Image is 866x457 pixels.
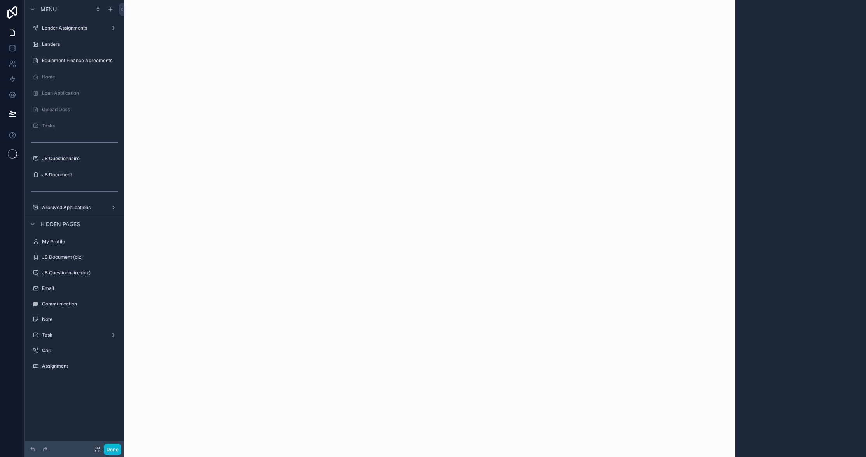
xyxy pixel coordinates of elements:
a: JB Document (biz) [30,251,120,263]
button: Done [104,444,121,455]
a: Assignment [30,360,120,372]
a: Call [30,344,120,357]
a: Loan Application [30,87,120,99]
label: Home [42,74,118,80]
label: Tasks [42,123,118,129]
a: Tasks [30,120,120,132]
label: Assignment [42,363,118,369]
label: Note [42,316,118,323]
a: Home [30,71,120,83]
a: Equipment Finance Agreements [30,54,120,67]
label: JB Document (biz) [42,254,118,260]
a: JB Questionnaire (biz) [30,267,120,279]
label: JB Document [42,172,118,178]
label: Email [42,285,118,291]
label: JB Questionnaire (biz) [42,270,118,276]
span: Menu [40,5,57,13]
a: My Profile [30,235,120,248]
a: Task [30,329,120,341]
label: Archived Applications [42,204,107,211]
label: Call [42,347,118,354]
a: Communication [30,298,120,310]
a: Note [30,313,120,326]
a: Email [30,282,120,295]
a: Lenders [30,38,120,51]
label: Lender Assignments [42,25,107,31]
label: Lenders [42,41,118,47]
label: JB Questionnaire [42,155,118,162]
a: JB Document [30,169,120,181]
a: Archived Applications [30,201,120,214]
label: Task [42,332,107,338]
span: Hidden pages [40,220,80,228]
label: Communication [42,301,118,307]
label: Loan Application [42,90,118,96]
a: Upload Docs [30,103,120,116]
a: Lender Assignments [30,22,120,34]
label: Equipment Finance Agreements [42,58,118,64]
a: JB Questionnaire [30,152,120,165]
label: Upload Docs [42,106,118,113]
label: My Profile [42,239,118,245]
